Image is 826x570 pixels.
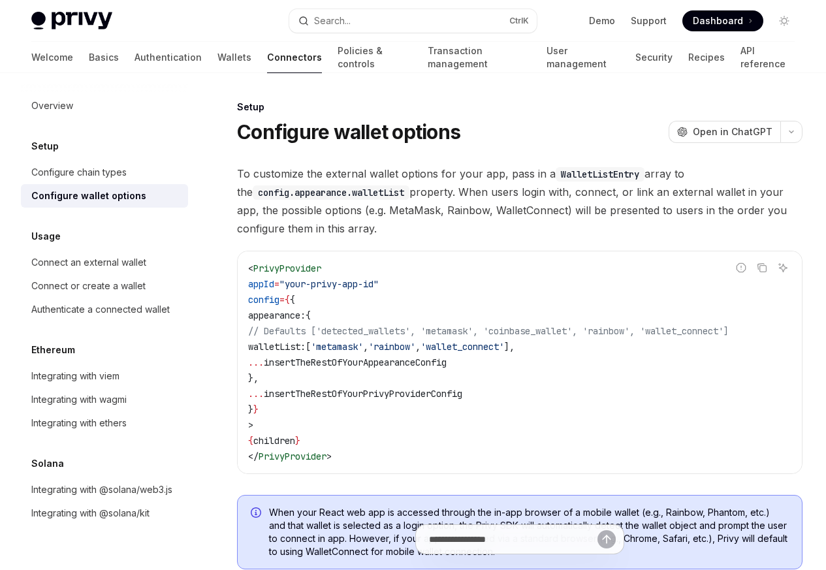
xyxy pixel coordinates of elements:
span: 'wallet_connect' [421,341,504,353]
div: Setup [237,101,802,114]
a: Support [631,14,667,27]
a: Transaction management [428,42,531,73]
div: Configure chain types [31,165,127,180]
a: Authentication [135,42,202,73]
span: ... [248,388,264,400]
span: < [248,262,253,274]
a: Connect an external wallet [21,251,188,274]
div: Integrating with viem [31,368,119,384]
a: User management [547,42,620,73]
span: }, [248,372,259,384]
span: Ctrl K [509,16,529,26]
div: Integrating with ethers [31,415,127,431]
span: { [248,435,253,447]
code: config.appearance.walletList [253,185,409,200]
a: Integrating with @solana/web3.js [21,478,188,501]
a: Dashboard [682,10,763,31]
code: WalletListEntry [556,167,644,182]
a: Welcome [31,42,73,73]
a: Integrating with ethers [21,411,188,435]
span: "your-privy-app-id" [279,278,379,290]
span: = [274,278,279,290]
span: { [290,294,295,306]
span: // Defaults ['detected_wallets', 'metamask', 'coinbase_wallet', 'rainbow', 'wallet_connect'] [248,325,729,337]
h5: Usage [31,229,61,244]
h5: Ethereum [31,342,75,358]
div: Integrating with wagmi [31,392,127,407]
a: API reference [740,42,795,73]
span: = [279,294,285,306]
span: 'rainbow' [368,341,415,353]
span: walletList: [248,341,306,353]
a: Demo [589,14,615,27]
a: Configure chain types [21,161,188,184]
button: Toggle dark mode [774,10,795,31]
div: Connect or create a wallet [31,278,146,294]
button: Copy the contents from the code block [754,259,770,276]
span: { [306,309,311,321]
span: , [415,341,421,353]
span: } [248,404,253,415]
span: </ [248,451,259,462]
div: Configure wallet options [31,188,146,204]
svg: Info [251,507,264,520]
h1: Configure wallet options [237,120,460,144]
h5: Solana [31,456,64,471]
span: config [248,294,279,306]
span: } [253,404,259,415]
span: insertTheRestOfYourPrivyProviderConfig [264,388,462,400]
a: Connect or create a wallet [21,274,188,298]
a: Authenticate a connected wallet [21,298,188,321]
span: > [248,419,253,431]
a: Basics [89,42,119,73]
h5: Setup [31,138,59,154]
input: Ask a question... [429,525,597,554]
span: Dashboard [693,14,743,27]
span: children [253,435,295,447]
span: PrivyProvider [259,451,326,462]
span: appId [248,278,274,290]
a: Security [635,42,673,73]
span: 'metamask' [311,341,363,353]
button: Send message [597,530,616,548]
a: Configure wallet options [21,184,188,208]
span: , [363,341,368,353]
span: When your React web app is accessed through the in-app browser of a mobile wallet (e.g., Rainbow,... [269,506,789,558]
a: Integrating with viem [21,364,188,388]
div: Overview [31,98,73,114]
button: Ask AI [774,259,791,276]
span: } [295,435,300,447]
span: ... [248,356,264,368]
div: Integrating with @solana/web3.js [31,482,172,498]
div: Connect an external wallet [31,255,146,270]
button: Open in ChatGPT [669,121,780,143]
a: Policies & controls [338,42,412,73]
a: Integrating with wagmi [21,388,188,411]
span: > [326,451,332,462]
span: ], [504,341,515,353]
a: Overview [21,94,188,118]
span: PrivyProvider [253,262,321,274]
span: insertTheRestOfYourAppearanceConfig [264,356,447,368]
a: Connectors [267,42,322,73]
a: Integrating with @solana/kit [21,501,188,525]
button: Report incorrect code [733,259,750,276]
a: Wallets [217,42,251,73]
span: appearance: [248,309,306,321]
div: Search... [314,13,351,29]
span: { [285,294,290,306]
img: light logo [31,12,112,30]
span: Open in ChatGPT [693,125,772,138]
div: Authenticate a connected wallet [31,302,170,317]
button: Open search [289,9,537,33]
span: To customize the external wallet options for your app, pass in a array to the property. When user... [237,165,802,238]
div: Integrating with @solana/kit [31,505,150,521]
a: Recipes [688,42,725,73]
span: [ [306,341,311,353]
